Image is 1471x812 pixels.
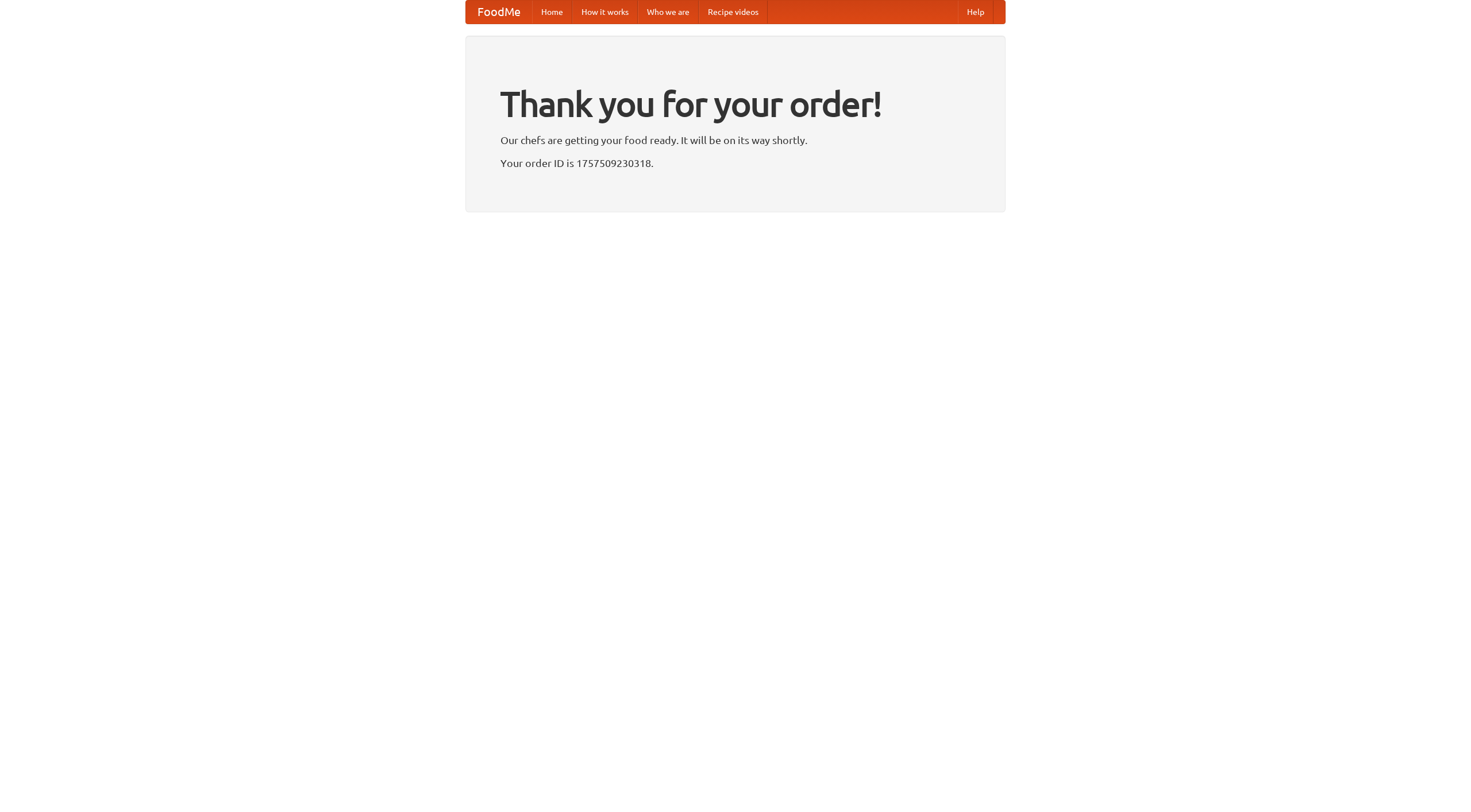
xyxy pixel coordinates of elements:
a: Who we are [638,1,699,24]
p: Your order ID is 1757509230318. [500,154,971,172]
a: Home [532,1,572,24]
a: Help [958,1,993,24]
p: Our chefs are getting your food ready. It will be on its way shortly. [500,131,971,149]
h1: Thank you for your order! [500,76,971,131]
a: Recipe videos [699,1,768,24]
a: How it works [572,1,638,24]
a: FoodMe [466,1,532,24]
